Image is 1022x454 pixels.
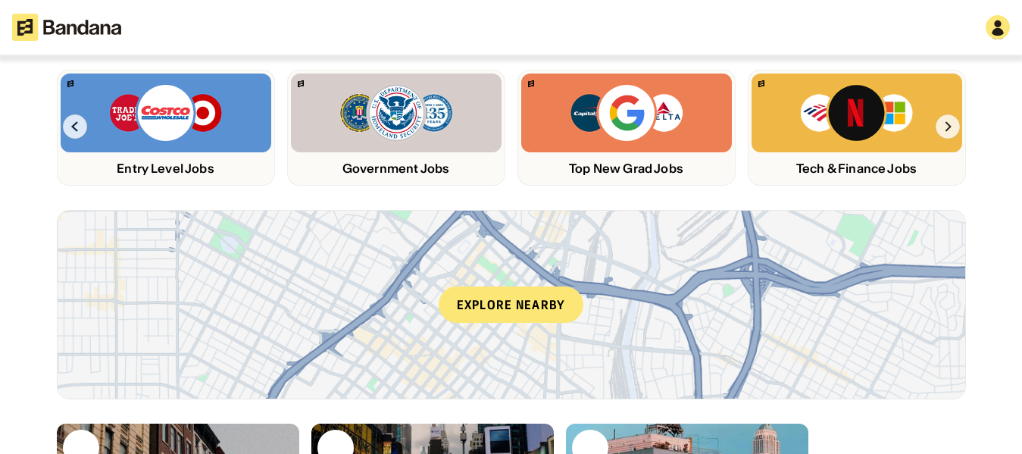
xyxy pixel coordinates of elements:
a: Bandana logoBank of America, Netflix, Microsoft logosTech & Finance Jobs [748,70,966,186]
img: Left Arrow [63,114,87,139]
img: Bandana logo [67,80,73,87]
div: Explore nearby [439,286,584,323]
a: Bandana logoTrader Joe’s, Costco, Target logosEntry Level Jobs [57,70,275,186]
div: Tech & Finance Jobs [752,161,962,176]
a: Bandana logoFBI, DHS, MWRD logosGovernment Jobs [287,70,505,186]
img: Right Arrow [936,114,960,139]
img: Trader Joe’s, Costco, Target logos [108,83,223,143]
img: Bandana logo [758,80,764,87]
img: Bandana logo [528,80,534,87]
img: FBI, DHS, MWRD logos [339,83,454,143]
a: Bandana logoCapital One, Google, Delta logosTop New Grad Jobs [517,70,736,186]
img: Capital One, Google, Delta logos [569,83,684,143]
img: Bandana logotype [12,14,121,41]
a: Explore nearby [58,211,965,399]
div: Entry Level Jobs [61,161,271,176]
img: Bandana logo [298,80,304,87]
div: Top New Grad Jobs [521,161,732,176]
img: Bank of America, Netflix, Microsoft logos [799,83,914,143]
div: Government Jobs [291,161,502,176]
